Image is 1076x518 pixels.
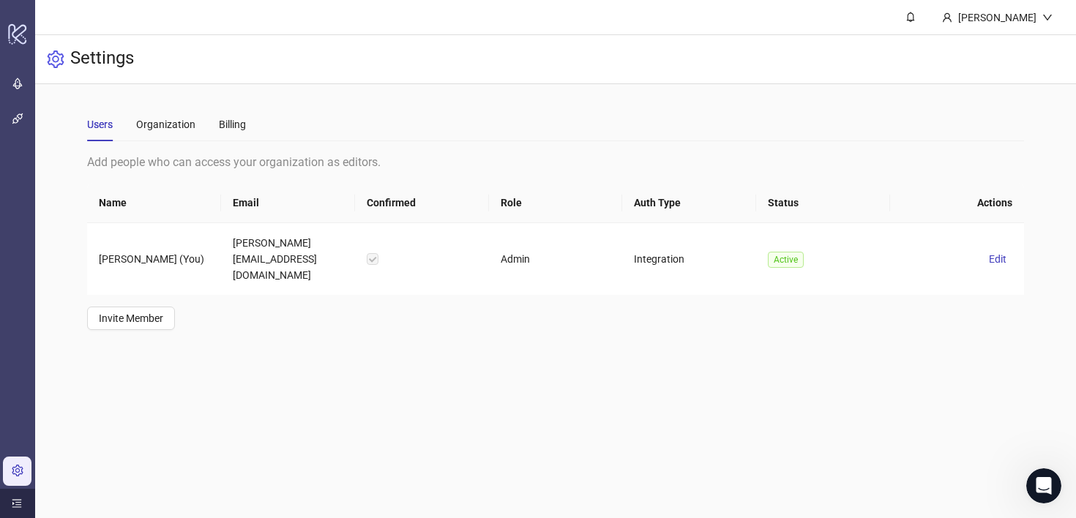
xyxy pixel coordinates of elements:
[890,183,1024,223] th: Actions
[71,18,135,33] p: Active [DATE]
[489,223,623,295] td: Admin
[756,183,890,223] th: Status
[47,50,64,68] span: setting
[251,400,274,424] button: Send a message…
[136,116,195,132] div: Organization
[23,93,228,179] div: Hi there, welcome to [DOMAIN_NAME]. I'll reach out via e-mail separately, but just wanted you to ...
[229,6,257,34] button: Home
[87,116,113,132] div: Users
[87,307,175,330] button: Invite Member
[622,223,756,295] td: Integration
[87,223,221,295] td: [PERSON_NAME] (You)
[34,165,213,177] a: [EMAIL_ADDRESS][DOMAIN_NAME]
[71,7,97,18] h1: Tyan
[12,375,280,400] textarea: Message…
[942,12,952,23] span: user
[23,191,85,200] div: Tyan • [DATE]
[221,183,355,223] th: Email
[219,116,246,132] div: Billing
[983,250,1012,268] button: Edit
[12,84,240,188] div: Hi there, welcome to [DOMAIN_NAME].I'll reach out via e-mail separately, but just wanted you to w...
[70,47,134,72] h3: Settings
[905,12,916,22] span: bell
[622,183,756,223] th: Auth Type
[989,253,1006,265] span: Edit
[99,312,163,324] span: Invite Member
[70,406,81,418] button: Gif picker
[1026,468,1061,503] iframe: Intercom live chat
[768,252,804,268] span: Active
[10,6,37,34] button: go back
[221,223,355,295] td: [PERSON_NAME][EMAIL_ADDRESS][DOMAIN_NAME]
[23,406,34,418] button: Upload attachment
[87,153,1025,171] div: Add people who can access your organization as editors.
[1042,12,1053,23] span: down
[42,8,65,31] img: Profile image for Tyan
[257,6,283,32] div: Close
[12,84,281,220] div: Tyan says…
[12,498,22,508] span: menu-unfold
[355,183,489,223] th: Confirmed
[489,183,623,223] th: Role
[93,406,105,418] button: Start recording
[87,183,221,223] th: Name
[46,406,58,418] button: Emoji picker
[952,10,1042,26] div: [PERSON_NAME]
